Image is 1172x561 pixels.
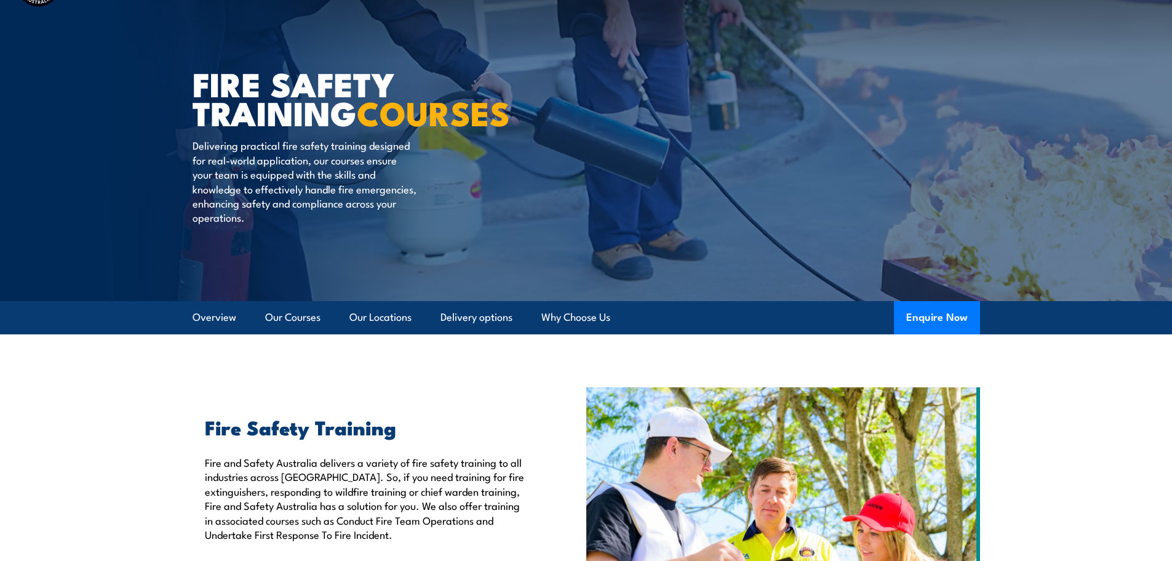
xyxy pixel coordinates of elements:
a: Delivery options [440,301,512,334]
a: Our Courses [265,301,321,334]
button: Enquire Now [894,301,980,334]
p: Fire and Safety Australia delivers a variety of fire safety training to all industries across [GE... [205,455,530,541]
strong: COURSES [357,86,510,137]
a: Our Locations [349,301,412,334]
h1: FIRE SAFETY TRAINING [193,69,496,126]
a: Why Choose Us [541,301,610,334]
a: Overview [193,301,236,334]
p: Delivering practical fire safety training designed for real-world application, our courses ensure... [193,138,417,224]
h2: Fire Safety Training [205,418,530,435]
